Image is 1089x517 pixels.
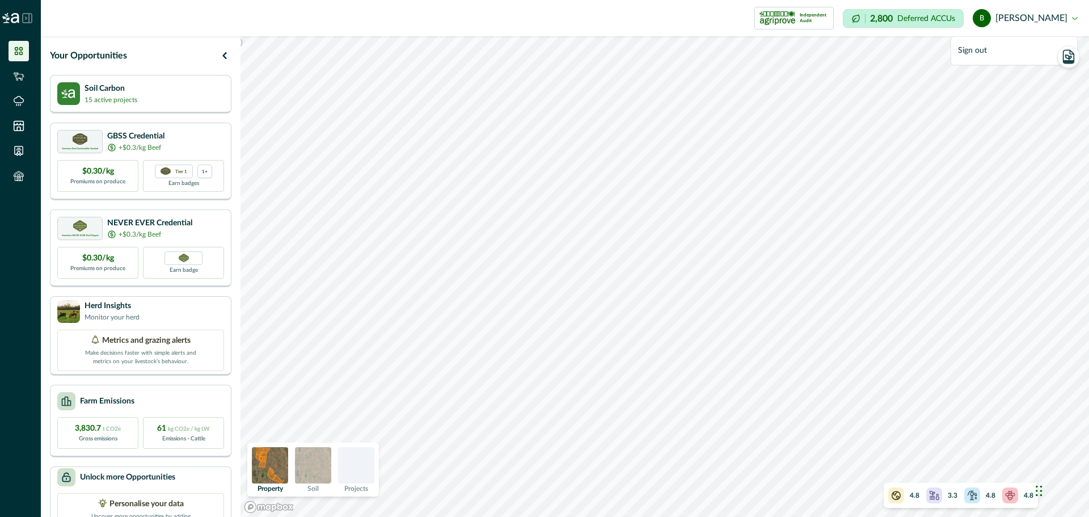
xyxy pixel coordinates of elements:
[62,234,99,237] p: Greenham NEVER EVER Beef Program
[161,167,171,175] img: certification logo
[85,83,137,95] p: Soil Carbon
[252,447,288,484] img: property preview
[175,167,187,175] p: Tier 1
[85,300,140,312] p: Herd Insights
[109,498,184,510] p: Personalise your data
[754,7,834,30] button: certification logoIndependent Audit
[179,254,189,262] img: Greenham NEVER EVER certification badge
[50,49,127,62] p: Your Opportunities
[85,312,140,322] p: Monitor your herd
[897,14,955,23] p: Deferred ACCUs
[70,264,125,273] p: Premiums on produce
[986,490,995,501] p: 4.8
[1036,474,1042,508] div: Drag
[85,95,137,105] p: 15 active projects
[168,178,199,188] p: Earn badges
[973,5,1078,32] button: bob marcus [PERSON_NAME]
[1024,490,1033,501] p: 4.8
[258,485,283,492] p: Property
[79,435,117,443] p: Gross emissions
[168,426,210,432] span: kg CO2e / kg LW
[910,490,919,501] p: 4.8
[295,447,331,484] img: soil preview
[948,490,957,501] p: 3.3
[157,423,210,435] p: 61
[202,167,208,175] p: 1+
[70,178,125,186] p: Premiums on produce
[1032,463,1089,517] iframe: Chat Widget
[73,220,87,232] img: certification logo
[2,13,19,23] img: Logo
[73,133,87,145] img: certification logo
[103,426,121,432] span: t CO2e
[62,148,98,150] p: Greenham Beef Sustainability Standard
[170,265,198,275] p: Earn badge
[344,485,368,492] p: Projects
[244,501,294,514] a: Mapbox logo
[951,41,1077,60] button: Sign out
[80,472,175,484] p: Unlock more Opportunities
[107,217,192,229] p: NEVER EVER Credential
[80,396,134,407] p: Farm Emissions
[82,253,114,264] p: $0.30/kg
[197,165,212,178] div: more credentials avaialble
[119,229,161,239] p: +$0.3/kg Beef
[800,12,829,24] p: Independent Audit
[82,166,114,178] p: $0.30/kg
[870,14,893,23] p: 2,800
[75,423,121,435] p: 3,830.7
[162,435,205,443] p: Emissions - Cattle
[307,485,319,492] p: Soil
[102,335,191,347] p: Metrics and grazing alerts
[107,131,164,142] p: GBSS Credential
[84,347,197,366] p: Make decisions faster with simple alerts and metrics on your livestock’s behaviour.
[759,9,795,27] img: certification logo
[119,142,161,153] p: +$0.3/kg Beef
